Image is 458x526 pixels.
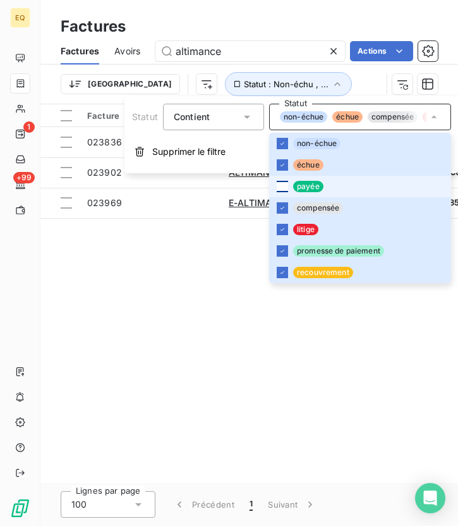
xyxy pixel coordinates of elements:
span: Factures [61,45,99,58]
span: 023969 [87,197,122,208]
span: Facture [87,111,119,121]
input: Rechercher [155,41,345,61]
span: E-ALTIMANCE [229,197,291,208]
span: litige [423,111,448,123]
span: Statut : Non-échu , ... [244,79,328,89]
span: non-échue [293,138,340,149]
span: +99 [13,172,35,183]
span: payée [293,181,323,192]
span: 1 [250,498,253,511]
span: Avoirs [114,45,140,58]
span: 100 [71,498,87,511]
span: 023902 [87,167,122,178]
div: Open Intercom Messenger [415,483,445,513]
button: Précédent [166,491,242,518]
span: compensée [368,111,418,123]
div: EQ [10,8,30,28]
button: Statut : Non-échu , ... [225,72,352,96]
span: Supprimer le filtre [152,145,226,158]
span: litige [293,224,318,235]
span: compensée [293,202,343,214]
button: Suivant [260,491,324,518]
span: Statut [132,111,158,122]
span: 023836 [87,137,122,147]
span: Contient [174,111,210,122]
h3: Factures [61,15,126,38]
span: non-échue [280,111,327,123]
span: recouvrement [293,267,353,278]
img: Logo LeanPay [10,498,30,518]
button: 1 [242,491,260,518]
button: Actions [350,41,413,61]
span: échue [293,159,323,171]
span: promesse de paiement [293,245,384,257]
span: 1 [23,121,35,133]
span: échue [332,111,363,123]
button: [GEOGRAPHIC_DATA] [61,74,180,94]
